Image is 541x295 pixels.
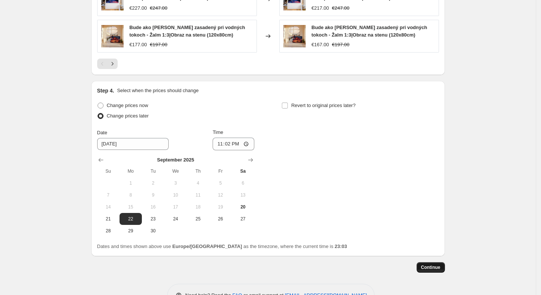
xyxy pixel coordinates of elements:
span: Fr [212,168,229,174]
b: 23:03 [335,244,347,249]
nav: Pagination [97,59,118,69]
span: 17 [167,204,184,210]
span: Th [190,168,206,174]
button: Friday September 19 2025 [209,201,232,213]
button: Monday September 15 2025 [120,201,142,213]
button: Tuesday September 30 2025 [142,225,164,237]
span: 27 [235,216,251,222]
th: Saturday [232,165,254,177]
span: 30 [145,228,161,234]
button: Show previous month, August 2025 [96,155,106,165]
span: Sa [235,168,251,174]
div: €217.00 [312,4,329,12]
button: Friday September 26 2025 [209,213,232,225]
button: Thursday September 18 2025 [187,201,209,213]
span: 16 [145,204,161,210]
strike: €197.00 [332,41,350,48]
button: Thursday September 4 2025 [187,177,209,189]
span: 26 [212,216,229,222]
button: Show next month, October 2025 [245,155,256,165]
button: Wednesday September 3 2025 [164,177,187,189]
span: Date [97,130,107,135]
span: Change prices later [107,113,149,119]
button: Today Saturday September 20 2025 [232,201,254,213]
span: 11 [190,192,206,198]
div: €227.00 [130,4,147,12]
button: Monday September 1 2025 [120,177,142,189]
span: Continue [421,264,440,270]
button: Monday September 22 2025 [120,213,142,225]
button: Tuesday September 23 2025 [142,213,164,225]
button: Continue [417,262,445,273]
span: We [167,168,184,174]
div: €167.00 [312,41,329,48]
button: Saturday September 6 2025 [232,177,254,189]
button: Sunday September 28 2025 [97,225,120,237]
b: Europe/[GEOGRAPHIC_DATA] [172,244,242,249]
span: 7 [100,192,117,198]
button: Wednesday September 10 2025 [164,189,187,201]
strike: €197.00 [150,41,168,48]
strike: €247.00 [150,4,168,12]
button: Tuesday September 16 2025 [142,201,164,213]
span: 8 [122,192,139,198]
th: Friday [209,165,232,177]
input: 12:00 [213,138,254,150]
h2: Step 4. [97,87,114,94]
span: Revert to original prices later? [291,103,356,108]
span: 3 [167,180,184,186]
span: 14 [100,204,117,210]
th: Monday [120,165,142,177]
button: Thursday September 11 2025 [187,189,209,201]
button: Sunday September 7 2025 [97,189,120,201]
span: 15 [122,204,139,210]
button: Next [107,59,118,69]
input: 9/20/2025 [97,138,169,150]
span: Time [213,129,223,135]
button: Thursday September 25 2025 [187,213,209,225]
img: 7_2bbadc3a-66ed-4bdf-9ea7-c8306e0cbf03_80x.jpg [283,25,306,47]
button: Saturday September 13 2025 [232,189,254,201]
button: Monday September 8 2025 [120,189,142,201]
div: €177.00 [130,41,147,48]
span: 18 [190,204,206,210]
span: 4 [190,180,206,186]
span: 29 [122,228,139,234]
span: 19 [212,204,229,210]
span: Change prices now [107,103,148,108]
span: 23 [145,216,161,222]
th: Thursday [187,165,209,177]
button: Wednesday September 17 2025 [164,201,187,213]
span: 21 [100,216,117,222]
span: 28 [100,228,117,234]
span: 1 [122,180,139,186]
span: 2 [145,180,161,186]
button: Friday September 5 2025 [209,177,232,189]
button: Saturday September 27 2025 [232,213,254,225]
strike: €247.00 [332,4,350,12]
span: 10 [167,192,184,198]
th: Tuesday [142,165,164,177]
th: Sunday [97,165,120,177]
span: 20 [235,204,251,210]
button: Tuesday September 2 2025 [142,177,164,189]
span: Bude ako [PERSON_NAME] zasadený pri vodných tokoch - Žalm 1:3|Obraz na stenu (120x80cm) [130,25,245,38]
button: Monday September 29 2025 [120,225,142,237]
button: Sunday September 14 2025 [97,201,120,213]
span: 6 [235,180,251,186]
span: 5 [212,180,229,186]
span: 12 [212,192,229,198]
span: Mo [122,168,139,174]
button: Wednesday September 24 2025 [164,213,187,225]
p: Select when the prices should change [117,87,198,94]
span: Tu [145,168,161,174]
span: 24 [167,216,184,222]
span: 25 [190,216,206,222]
span: 9 [145,192,161,198]
button: Friday September 12 2025 [209,189,232,201]
img: 7_2bbadc3a-66ed-4bdf-9ea7-c8306e0cbf03_80x.jpg [101,25,124,47]
th: Wednesday [164,165,187,177]
span: 13 [235,192,251,198]
button: Tuesday September 9 2025 [142,189,164,201]
span: Bude ako [PERSON_NAME] zasadený pri vodných tokoch - Žalm 1:3|Obraz na stenu (120x80cm) [312,25,427,38]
